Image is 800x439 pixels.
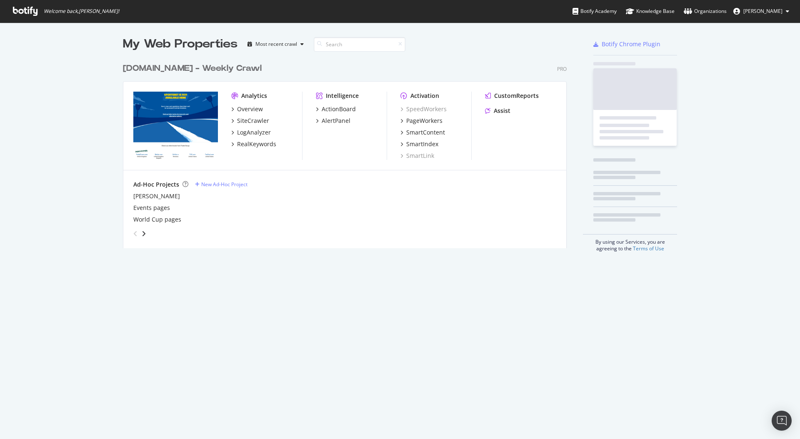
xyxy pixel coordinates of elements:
[141,229,147,238] div: angle-right
[626,7,675,15] div: Knowledge Base
[123,62,262,75] div: [DOMAIN_NAME] - Weekly Crawl
[123,52,573,248] div: grid
[494,92,539,100] div: CustomReports
[400,128,445,137] a: SmartContent
[201,181,247,188] div: New Ad-Hoc Project
[406,117,442,125] div: PageWorkers
[231,105,263,113] a: Overview
[494,107,510,115] div: Assist
[316,105,356,113] a: ActionBoard
[485,92,539,100] a: CustomReports
[231,128,271,137] a: LogAnalyzer
[123,36,237,52] div: My Web Properties
[133,180,179,189] div: Ad-Hoc Projects
[322,105,356,113] div: ActionBoard
[485,107,510,115] a: Assist
[133,215,181,224] a: World Cup pages
[406,140,438,148] div: SmartIndex
[633,245,664,252] a: Terms of Use
[237,140,276,148] div: RealKeywords
[557,65,567,72] div: Pro
[743,7,782,15] span: Damon Yan
[231,117,269,125] a: SiteCrawler
[244,37,307,51] button: Most recent crawl
[684,7,727,15] div: Organizations
[237,117,269,125] div: SiteCrawler
[195,181,247,188] a: New Ad-Hoc Project
[133,92,218,159] img: sportsbet.com.au
[400,152,434,160] a: SmartLink
[400,105,447,113] a: SpeedWorkers
[241,92,267,100] div: Analytics
[572,7,617,15] div: Botify Academy
[583,234,677,252] div: By using our Services, you are agreeing to the
[400,140,438,148] a: SmartIndex
[400,117,442,125] a: PageWorkers
[316,117,350,125] a: AlertPanel
[133,204,170,212] a: Events pages
[237,105,263,113] div: Overview
[133,192,180,200] a: [PERSON_NAME]
[123,62,265,75] a: [DOMAIN_NAME] - Weekly Crawl
[255,42,297,47] div: Most recent crawl
[237,128,271,137] div: LogAnalyzer
[727,5,796,18] button: [PERSON_NAME]
[231,140,276,148] a: RealKeywords
[326,92,359,100] div: Intelligence
[44,8,119,15] span: Welcome back, [PERSON_NAME] !
[406,128,445,137] div: SmartContent
[772,411,792,431] div: Open Intercom Messenger
[602,40,660,48] div: Botify Chrome Plugin
[314,37,405,52] input: Search
[593,40,660,48] a: Botify Chrome Plugin
[130,227,141,240] div: angle-left
[410,92,439,100] div: Activation
[322,117,350,125] div: AlertPanel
